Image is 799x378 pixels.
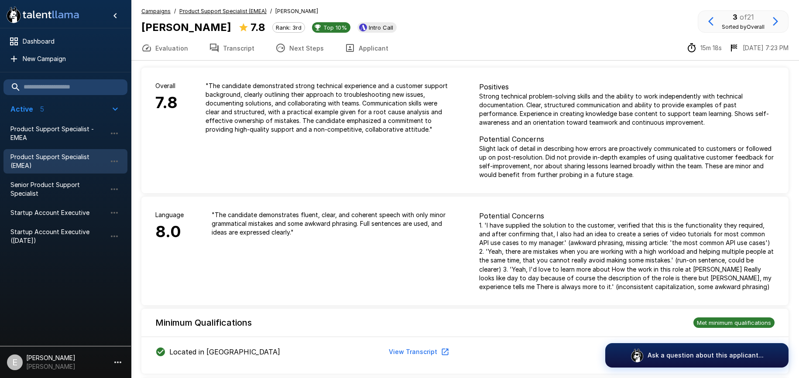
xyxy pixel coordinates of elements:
[479,211,775,221] p: Potential Concerns
[169,347,280,357] p: Located in [GEOGRAPHIC_DATA]
[155,316,252,330] h6: Minimum Qualifications
[630,348,644,362] img: logo_glasses@2x.png
[141,8,171,14] u: Campaigns
[155,82,178,90] p: Overall
[365,24,397,31] span: Intro Call
[479,144,775,179] p: Slight lack of detail in describing how errors are proactively communicated to customers or follo...
[141,21,231,34] b: [PERSON_NAME]
[733,13,737,21] b: 3
[155,211,184,219] p: Language
[479,92,775,127] p: Strong technical problem-solving skills and the ability to work independently with technical docu...
[270,7,272,16] span: /
[605,343,789,368] button: Ask a question about this applicant...
[334,36,399,60] button: Applicant
[250,21,265,34] b: 7.8
[722,24,765,30] span: Sorted by Overall
[693,319,775,326] span: Met minimum qualifications
[359,24,367,31] img: ashbyhq_logo.jpeg
[740,13,754,21] span: of 21
[648,351,764,360] p: Ask a question about this applicant...
[212,211,451,237] p: " The candidate demonstrates fluent, clear, and coherent speech with only minor grammatical mista...
[179,8,267,14] u: Product Support Specialist (EMEA)
[357,22,397,33] div: View profile in Ashby
[265,36,334,60] button: Next Steps
[385,344,451,360] button: View Transcript
[199,36,265,60] button: Transcript
[155,90,178,116] h6: 7.8
[700,44,722,52] p: 15m 18s
[479,221,775,291] p: 1. 'I have supplied the solution to the customer, verified that this is the functionality they re...
[273,24,305,31] span: Rank: 3rd
[275,7,318,16] span: [PERSON_NAME]
[743,44,789,52] p: [DATE] 7:23 PM
[479,134,775,144] p: Potential Concerns
[320,24,350,31] span: Top 10%
[729,43,789,53] div: The date and time when the interview was completed
[131,36,199,60] button: Evaluation
[686,43,722,53] div: The time between starting and completing the interview
[206,82,451,134] p: " The candidate demonstrated strong technical experience and a customer support background, clear...
[479,82,775,92] p: Positives
[174,7,176,16] span: /
[155,219,184,245] h6: 8.0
